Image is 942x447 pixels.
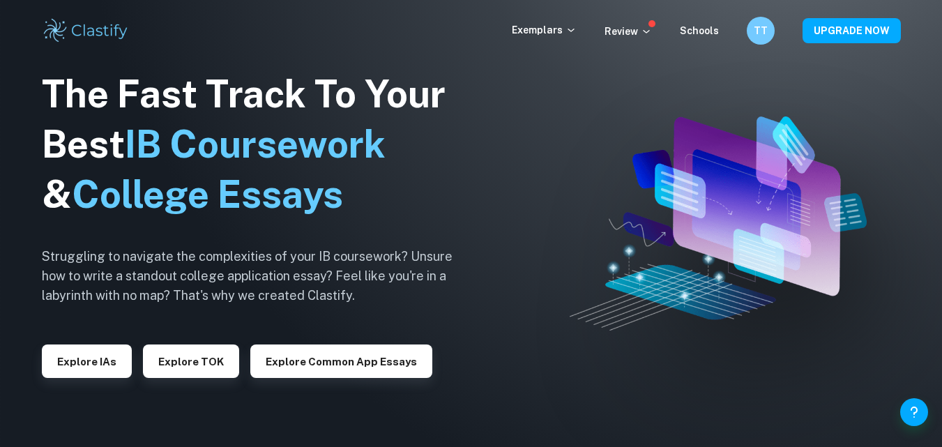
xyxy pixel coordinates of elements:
p: Review [605,24,652,39]
button: TT [747,17,775,45]
a: Explore IAs [42,354,132,368]
button: UPGRADE NOW [803,18,901,43]
img: Clastify hero [570,116,867,331]
a: Explore Common App essays [250,354,432,368]
h1: The Fast Track To Your Best & [42,69,474,220]
p: Exemplars [512,22,577,38]
a: Explore TOK [143,354,239,368]
a: Schools [680,25,719,36]
button: Help and Feedback [900,398,928,426]
span: IB Coursework [125,122,386,166]
h6: Struggling to navigate the complexities of your IB coursework? Unsure how to write a standout col... [42,247,474,305]
button: Explore IAs [42,344,132,378]
h6: TT [752,23,768,38]
button: Explore TOK [143,344,239,378]
img: Clastify logo [42,17,130,45]
button: Explore Common App essays [250,344,432,378]
span: College Essays [72,172,343,216]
